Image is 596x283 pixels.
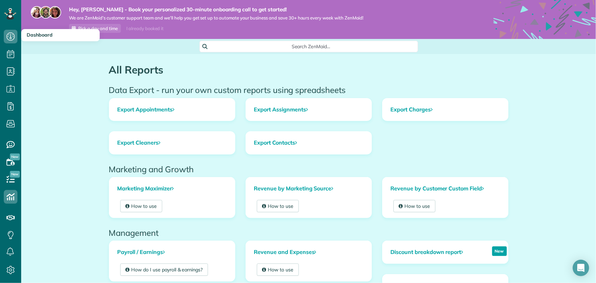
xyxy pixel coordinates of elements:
h2: Management [109,228,509,237]
a: Discount breakdown report [383,241,472,264]
a: Marketing Maximizer [109,177,235,200]
a: Export Assignments [246,98,372,121]
h1: All Reports [109,64,509,76]
span: We are ZenMaid’s customer support team and we’ll help you get set up to automate your business an... [69,15,364,21]
p: New [492,246,507,256]
img: michelle-19f622bdf1676172e81f8f8fba1fb50e276960ebfe0243fe18214015130c80e4.jpg [49,6,61,18]
a: Export Charges [383,98,508,121]
h2: Data Export - run your own custom reports using spreadsheets [109,85,509,94]
a: Export Appointments [109,98,235,121]
span: Dashboard [27,32,53,38]
a: Revenue by Marketing Source [246,177,372,200]
div: Open Intercom Messenger [573,260,589,276]
img: maria-72a9807cf96188c08ef61303f053569d2e2a8a1cde33d635c8a3ac13582a053d.jpg [31,6,43,18]
a: Export Cleaners [109,132,235,154]
strong: Hey, [PERSON_NAME] - Book your personalized 30-minute onboarding call to get started! [69,6,364,13]
a: How to use [257,200,299,212]
a: How to use [257,264,299,276]
a: How to use [120,200,163,212]
a: Pick a day and time [69,24,121,33]
a: Revenue and Expenses [246,241,372,264]
span: New [10,171,20,178]
a: Payroll / Earnings [109,241,235,264]
a: How to use [393,200,436,212]
span: New [10,153,20,160]
a: Export Contacts [246,132,372,154]
h2: Marketing and Growth [109,165,509,174]
a: Revenue by Customer Custom Field [383,177,508,200]
span: Pick a day and time [78,26,118,31]
a: How do I use payroll & earnings? [120,264,208,276]
img: jorge-587dff0eeaa6aab1f244e6dc62b8924c3b6ad411094392a53c71c6c4a576187d.jpg [40,6,52,18]
div: I already booked it [122,24,168,33]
